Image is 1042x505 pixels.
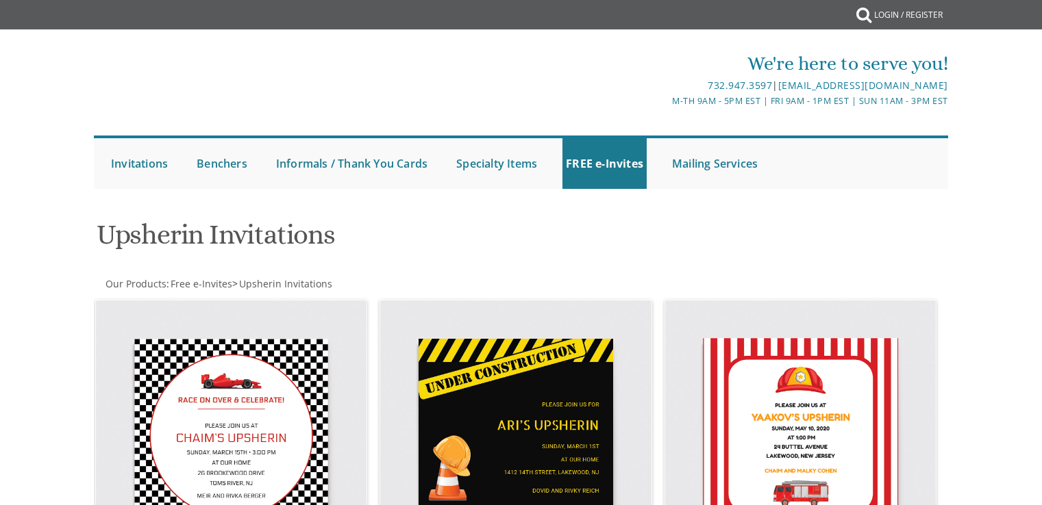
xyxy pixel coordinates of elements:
[104,277,166,290] a: Our Products
[380,50,948,77] div: We're here to serve you!
[273,138,431,189] a: Informals / Thank You Cards
[239,277,332,290] span: Upsherin Invitations
[108,138,171,189] a: Invitations
[708,79,772,92] a: 732.947.3597
[778,79,948,92] a: [EMAIL_ADDRESS][DOMAIN_NAME]
[562,138,647,189] a: FREE e-Invites
[669,138,761,189] a: Mailing Services
[453,138,541,189] a: Specialty Items
[193,138,251,189] a: Benchers
[380,94,948,108] div: M-Th 9am - 5pm EST | Fri 9am - 1pm EST | Sun 11am - 3pm EST
[171,277,232,290] span: Free e-Invites
[169,277,232,290] a: Free e-Invites
[232,277,332,290] span: >
[238,277,332,290] a: Upsherin Invitations
[94,277,521,291] div: :
[380,77,948,94] div: |
[97,220,656,260] h1: Upsherin Invitations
